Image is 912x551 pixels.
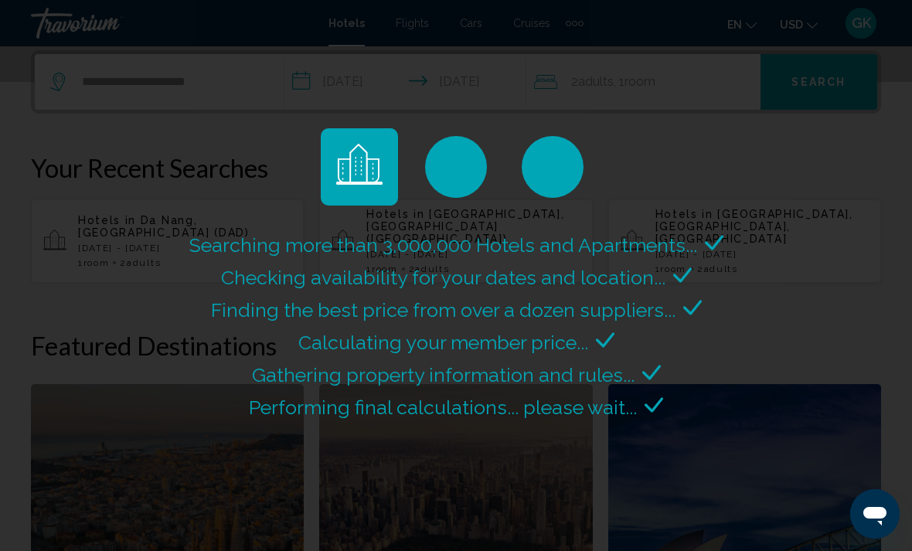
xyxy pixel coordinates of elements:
span: Finding the best price from over a dozen suppliers... [211,298,675,321]
span: Checking availability for your dates and location... [221,266,665,289]
span: Gathering property information and rules... [252,363,635,386]
span: Searching more than 3,000,000 Hotels and Apartments... [189,233,697,257]
iframe: Кнопка запуска окна обмена сообщениями [850,489,900,539]
span: Performing final calculations... please wait... [249,396,637,419]
span: Calculating your member price... [298,331,588,354]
